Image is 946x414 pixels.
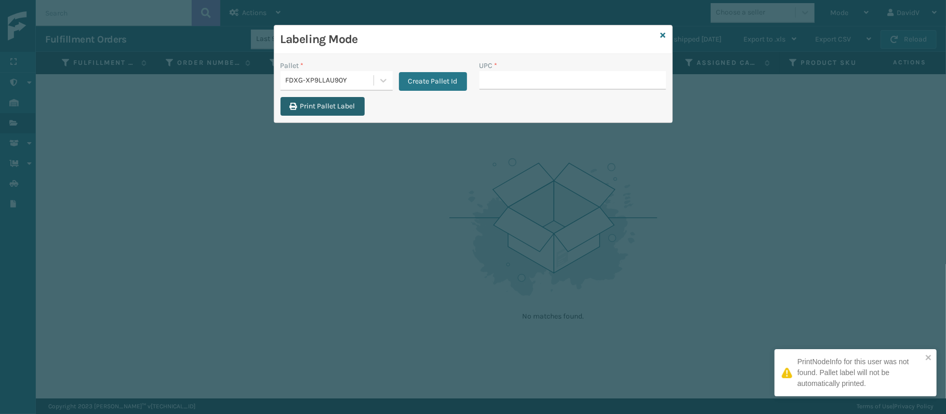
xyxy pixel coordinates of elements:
button: Print Pallet Label [281,97,365,116]
label: UPC [479,60,498,71]
div: FDXG-XP9LLAU90Y [286,75,375,86]
button: close [925,353,932,363]
button: Create Pallet Id [399,72,467,91]
label: Pallet [281,60,304,71]
div: PrintNodeInfo for this user was not found. Pallet label will not be automatically printed. [797,356,922,389]
h3: Labeling Mode [281,32,657,47]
